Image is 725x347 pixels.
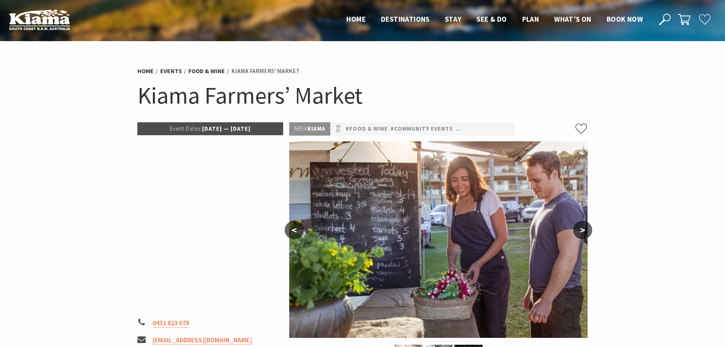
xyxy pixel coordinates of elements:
[339,13,650,26] nav: Main Menu
[390,124,453,134] a: #Community Events
[445,14,462,24] span: Stay
[9,9,70,30] img: Kiama Logo
[381,14,430,24] span: Destinations
[153,336,252,345] a: [EMAIL_ADDRESS][DOMAIN_NAME]
[294,125,308,132] span: Area
[289,141,588,338] img: Kiama-Farmers-Market-Credit-DNSW
[231,66,300,76] li: Kiama Farmers’ Market
[170,125,202,132] span: Event Dates:
[456,124,508,134] a: #Family Friendly
[346,14,366,24] span: Home
[289,122,330,136] p: Kiama
[153,319,189,328] a: 0431 823 078
[346,124,388,134] a: #Food & Wine
[188,67,225,75] a: Food & Wine
[476,14,507,24] span: See & Do
[554,14,591,24] span: What’s On
[137,80,588,111] h1: Kiama Farmers’ Market
[573,221,592,239] button: >
[522,14,539,24] span: Plan
[607,14,643,24] span: Book now
[137,122,284,135] p: [DATE] — [DATE]
[511,124,542,134] a: #Markets
[160,67,182,75] a: Events
[285,221,304,239] button: <
[137,67,154,75] a: Home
